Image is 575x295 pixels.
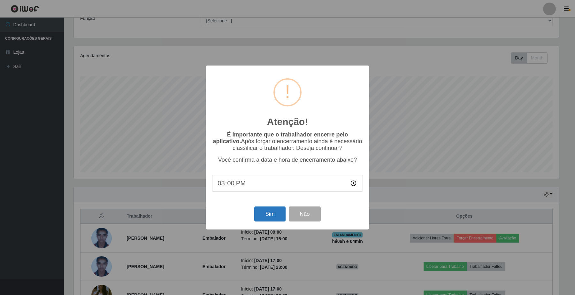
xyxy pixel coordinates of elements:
[267,116,308,128] h2: Atenção!
[213,131,348,144] b: É importante que o trabalhador encerre pelo aplicativo.
[289,206,320,221] button: Não
[212,157,363,163] p: Você confirma a data e hora de encerramento abaixo?
[254,206,285,221] button: Sim
[212,131,363,151] p: Após forçar o encerramento ainda é necessário classificar o trabalhador. Deseja continuar?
